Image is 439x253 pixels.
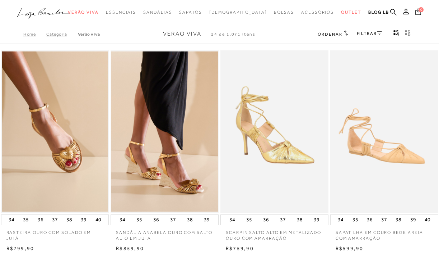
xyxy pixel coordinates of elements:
[50,215,60,225] button: 37
[6,245,34,251] span: R$799,90
[368,6,389,19] a: BLOG LB
[179,6,202,19] a: noSubCategoriesText
[21,215,31,225] button: 35
[379,215,389,225] button: 37
[163,31,201,37] span: Verão Viva
[301,10,334,15] span: Acessórios
[365,215,375,225] button: 36
[413,8,423,18] button: 0
[68,10,99,15] span: Verão Viva
[111,225,219,242] a: SANDÁLIA ANABELA OURO COM SALTO ALTO EM JUTA
[68,6,99,19] a: noSubCategoriesText
[350,215,360,225] button: 35
[185,215,195,225] button: 38
[403,30,413,39] button: gridText6Desc
[64,215,74,225] button: 38
[422,215,433,225] button: 40
[295,215,305,225] button: 38
[336,245,364,251] span: R$599,90
[106,10,136,15] span: Essenciais
[6,215,17,225] button: 34
[117,215,127,225] button: 34
[227,215,237,225] button: 34
[209,10,267,15] span: [DEMOGRAPHIC_DATA]
[391,30,401,39] button: Mostrar 4 produtos por linha
[209,6,267,19] a: noSubCategoriesText
[1,225,109,242] a: RASTEIRA OURO COM SOLADO EM JUTÁ
[393,215,403,225] button: 38
[134,215,144,225] button: 35
[330,225,438,242] a: SAPATILHA EM COURO BEGE AREIA COM AMARRAÇÃO
[111,51,218,212] img: SANDÁLIA ANABELA OURO COM SALTO ALTO EM JUTA
[78,32,100,37] a: Verão Viva
[261,215,271,225] button: 36
[226,245,254,251] span: R$759,90
[79,215,89,225] button: 39
[244,215,254,225] button: 35
[151,215,161,225] button: 36
[2,51,108,212] img: RASTEIRA OURO COM SOLADO EM JUTÁ
[220,225,328,242] a: SCARPIN SALTO ALTO EM METALIZADO OURO COM AMARRAÇÃO
[357,31,382,36] a: FILTRAR
[336,215,346,225] button: 34
[202,215,212,225] button: 39
[143,10,172,15] span: Sandálias
[111,51,218,212] a: SANDÁLIA ANABELA OURO COM SALTO ALTO EM JUTA SANDÁLIA ANABELA OURO COM SALTO ALTO EM JUTA
[419,7,424,12] span: 0
[106,6,136,19] a: noSubCategoriesText
[23,32,46,37] a: Home
[341,10,361,15] span: Outlet
[278,215,288,225] button: 37
[274,10,294,15] span: Bolsas
[341,6,361,19] a: noSubCategoriesText
[274,6,294,19] a: noSubCategoriesText
[211,32,256,37] span: 24 de 1.071 itens
[221,51,328,212] img: SCARPIN SALTO ALTO EM METALIZADO OURO COM AMARRAÇÃO
[318,32,342,37] span: Ordenar
[116,245,144,251] span: R$859,90
[331,51,438,212] img: SAPATILHA EM COURO BEGE AREIA COM AMARRAÇÃO
[46,32,78,37] a: Categoria
[331,51,438,212] a: SAPATILHA EM COURO BEGE AREIA COM AMARRAÇÃO SAPATILHA EM COURO BEGE AREIA COM AMARRAÇÃO
[221,51,328,212] a: SCARPIN SALTO ALTO EM METALIZADO OURO COM AMARRAÇÃO SCARPIN SALTO ALTO EM METALIZADO OURO COM AMA...
[301,6,334,19] a: noSubCategoriesText
[2,51,108,212] a: RASTEIRA OURO COM SOLADO EM JUTÁ RASTEIRA OURO COM SOLADO EM JUTÁ
[93,215,103,225] button: 40
[143,6,172,19] a: noSubCategoriesText
[168,215,178,225] button: 37
[312,215,322,225] button: 39
[36,215,46,225] button: 36
[408,215,418,225] button: 39
[179,10,202,15] span: Sapatos
[368,10,389,15] span: BLOG LB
